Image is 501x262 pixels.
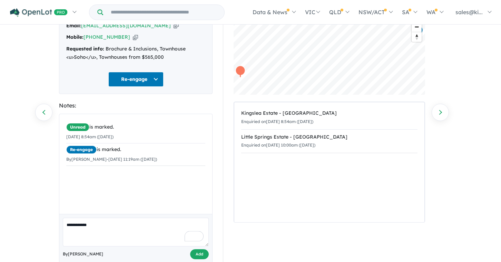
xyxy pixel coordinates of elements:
div: Brochure & Inclusions, Townhouse <u>Soho</u>, Townhouses from $565,000 [66,45,205,62]
canvas: Map [234,8,425,95]
div: Notes: [59,101,213,110]
strong: Email: [66,22,81,29]
div: Map marker [235,65,246,78]
button: Re-engage [108,72,164,87]
button: Add [190,249,209,259]
small: Enquiried on [DATE] 10:00am ([DATE]) [241,142,315,148]
strong: Mobile: [66,34,83,40]
button: Reset bearing to north [412,32,422,42]
img: Openlot PRO Logo White [10,8,68,17]
div: is marked. [66,123,205,131]
div: is marked. [66,146,205,154]
span: By [PERSON_NAME] [63,251,103,258]
span: Re-engage [66,146,97,154]
div: Map marker [413,25,423,38]
input: Try estate name, suburb, builder or developer [105,5,223,20]
a: Little Springs Estate - [GEOGRAPHIC_DATA]Enquiried on[DATE] 10:00am ([DATE]) [241,129,417,153]
button: Copy [133,34,138,41]
button: Zoom out [412,22,422,32]
small: Enquiried on [DATE] 8:54am ([DATE]) [241,119,313,124]
span: sales@ki... [455,9,483,16]
span: Unread [66,123,89,131]
small: By [PERSON_NAME] - [DATE] 11:19am ([DATE]) [66,157,157,162]
a: [EMAIL_ADDRESS][DOMAIN_NAME] [81,22,171,29]
a: Kingslea Estate - [GEOGRAPHIC_DATA]Enquiried on[DATE] 8:54am ([DATE]) [241,106,417,130]
div: Little Springs Estate - [GEOGRAPHIC_DATA] [241,133,417,141]
textarea: To enrich screen reader interactions, please activate Accessibility in Grammarly extension settings [63,218,209,246]
small: [DATE] 8:54am ([DATE]) [66,134,114,139]
div: Kingslea Estate - [GEOGRAPHIC_DATA] [241,109,417,118]
a: [PHONE_NUMBER] [83,34,130,40]
strong: Requested info: [66,46,104,52]
button: Copy [174,22,179,29]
